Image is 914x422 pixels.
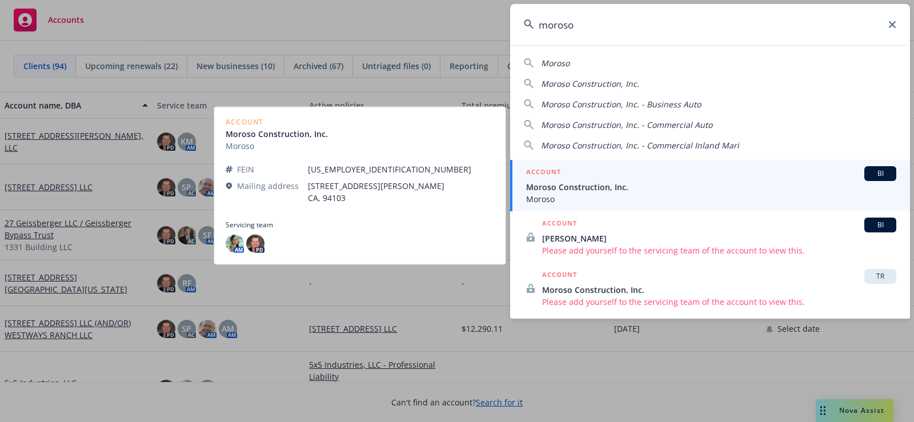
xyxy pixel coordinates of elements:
[541,119,712,130] span: Moroso Construction, Inc. - Commercial Auto
[526,166,561,180] h5: ACCOUNT
[542,244,896,256] span: Please add yourself to the servicing team of the account to view this.
[541,78,639,89] span: Moroso Construction, Inc.
[510,211,910,263] a: ACCOUNTBI[PERSON_NAME]Please add yourself to the servicing team of the account to view this.
[541,140,739,151] span: Moroso Construction, Inc. - Commercial Inland Mari
[526,193,896,205] span: Moroso
[542,284,896,296] span: Moroso Construction, Inc.
[869,271,892,282] span: TR
[869,168,892,179] span: BI
[542,269,577,283] h5: ACCOUNT
[869,220,892,230] span: BI
[542,232,896,244] span: [PERSON_NAME]
[542,218,577,231] h5: ACCOUNT
[541,58,570,69] span: Moroso
[541,99,701,110] span: Moroso Construction, Inc. - Business Auto
[526,181,896,193] span: Moroso Construction, Inc.
[510,263,910,314] a: ACCOUNTTRMoroso Construction, Inc.Please add yourself to the servicing team of the account to vie...
[510,4,910,45] input: Search...
[542,296,896,308] span: Please add yourself to the servicing team of the account to view this.
[510,160,910,211] a: ACCOUNTBIMoroso Construction, Inc.Moroso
